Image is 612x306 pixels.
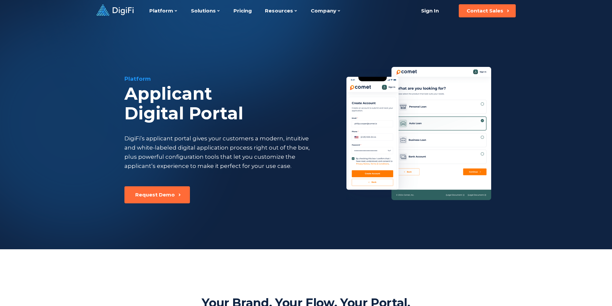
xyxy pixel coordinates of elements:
button: Request Demo [124,186,190,203]
div: Request Demo [135,192,175,198]
div: Contact Sales [467,8,503,14]
div: Applicant Digital Portal [124,84,344,123]
a: Sign In [413,4,447,17]
div: DigiFi’s applicant portal gives your customers a modern, intuitive and white-labeled digital appl... [124,134,310,171]
div: Platform [124,75,344,83]
button: Contact Sales [459,4,516,17]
